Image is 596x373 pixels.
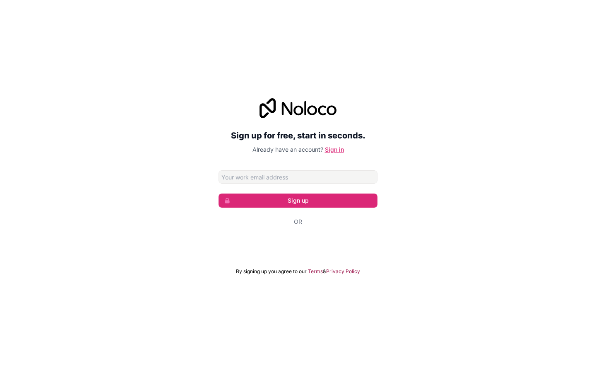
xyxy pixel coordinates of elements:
h2: Sign up for free, start in seconds. [219,128,377,143]
span: & [323,268,326,275]
span: Or [294,218,302,226]
input: Email address [219,170,377,184]
a: Terms [308,268,323,275]
a: Privacy Policy [326,268,360,275]
iframe: Botón de Acceder con Google [214,235,382,253]
span: Already have an account? [252,146,323,153]
button: Sign up [219,194,377,208]
span: By signing up you agree to our [236,268,307,275]
a: Sign in [325,146,344,153]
